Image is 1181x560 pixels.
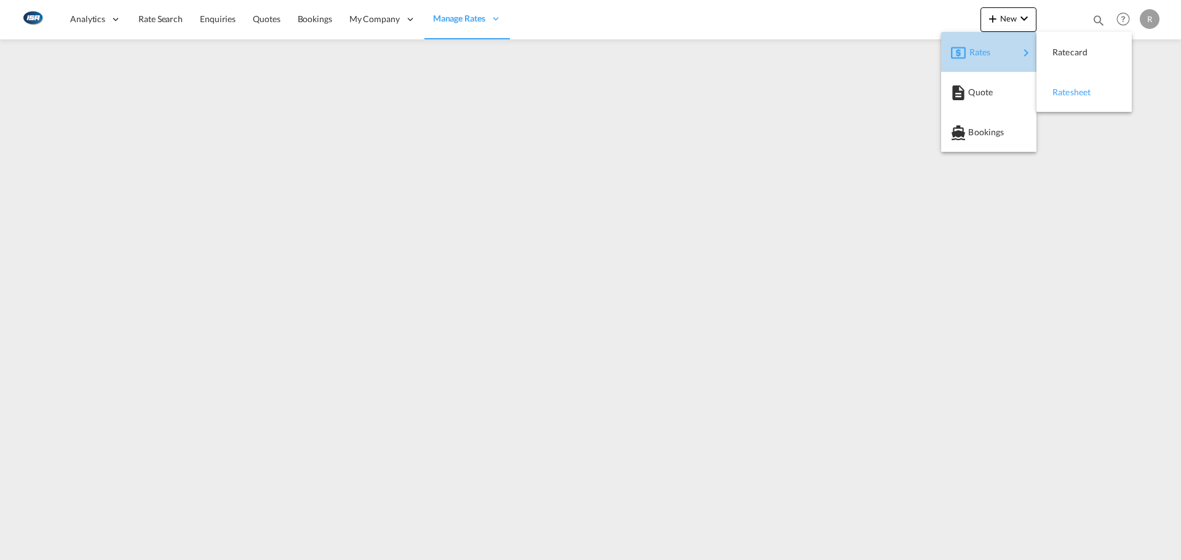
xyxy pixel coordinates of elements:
[968,120,982,144] span: Bookings
[951,117,1027,148] div: Bookings
[951,77,1027,108] div: Quote
[969,40,984,65] span: Rates
[1019,45,1033,60] md-icon: icon-chevron-right
[968,80,982,105] span: Quote
[941,112,1036,152] button: Bookings
[941,72,1036,112] button: Quote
